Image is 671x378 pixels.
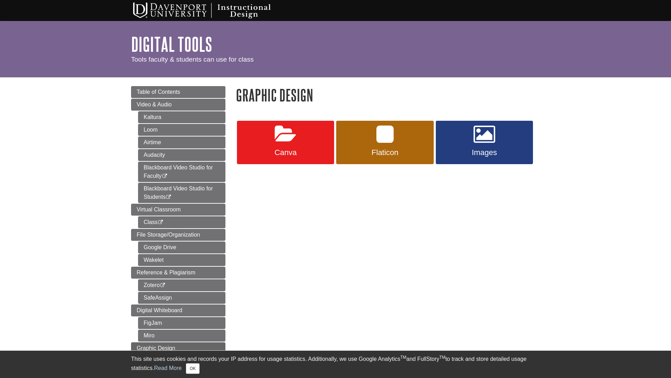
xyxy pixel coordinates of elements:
[138,136,225,148] a: Airtime
[242,148,329,157] span: Canva
[137,101,172,107] span: Video & Audio
[336,121,433,164] a: Flaticon
[138,111,225,123] a: Kaltura
[158,220,164,225] i: This link opens in a new window
[131,56,254,63] span: Tools faculty & students can use for class
[154,365,182,371] a: Read More
[138,330,225,342] a: Miro
[186,363,200,374] button: Close
[137,307,182,313] span: Digital Whiteboard
[131,342,225,354] a: Graphic Design
[138,317,225,329] a: FigJam
[138,216,225,228] a: Class
[138,254,225,266] a: Wakelet
[137,89,180,95] span: Table of Contents
[138,162,225,182] a: Blackboard Video Studio for Faculty
[131,267,225,279] a: Reference & Plagiarism
[131,86,225,98] a: Table of Contents
[436,121,533,164] a: Images
[341,148,428,157] span: Flaticon
[400,355,406,360] sup: TM
[439,355,445,360] sup: TM
[138,292,225,304] a: SafeAssign
[131,229,225,241] a: File Storage/Organization
[131,204,225,216] a: Virtual Classroom
[137,206,181,212] span: Virtual Classroom
[237,121,334,164] a: Canva
[137,345,175,351] span: Graphic Design
[131,99,225,111] a: Video & Audio
[138,183,225,203] a: Blackboard Video Studio for Students
[160,283,166,288] i: This link opens in a new window
[138,149,225,161] a: Audacity
[162,174,168,178] i: This link opens in a new window
[138,124,225,136] a: Loom
[138,241,225,253] a: Google Drive
[131,304,225,316] a: Digital Whiteboard
[138,279,225,291] a: Zotero
[137,232,200,238] span: File Storage/Organization
[236,86,540,104] h1: Graphic Design
[131,355,540,374] div: This site uses cookies and records your IP address for usage statistics. Additionally, we use Goo...
[131,33,212,55] a: Digital Tools
[137,269,195,275] span: Reference & Plagiarism
[128,2,295,19] img: Davenport University Instructional Design
[166,195,172,199] i: This link opens in a new window
[441,148,528,157] span: Images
